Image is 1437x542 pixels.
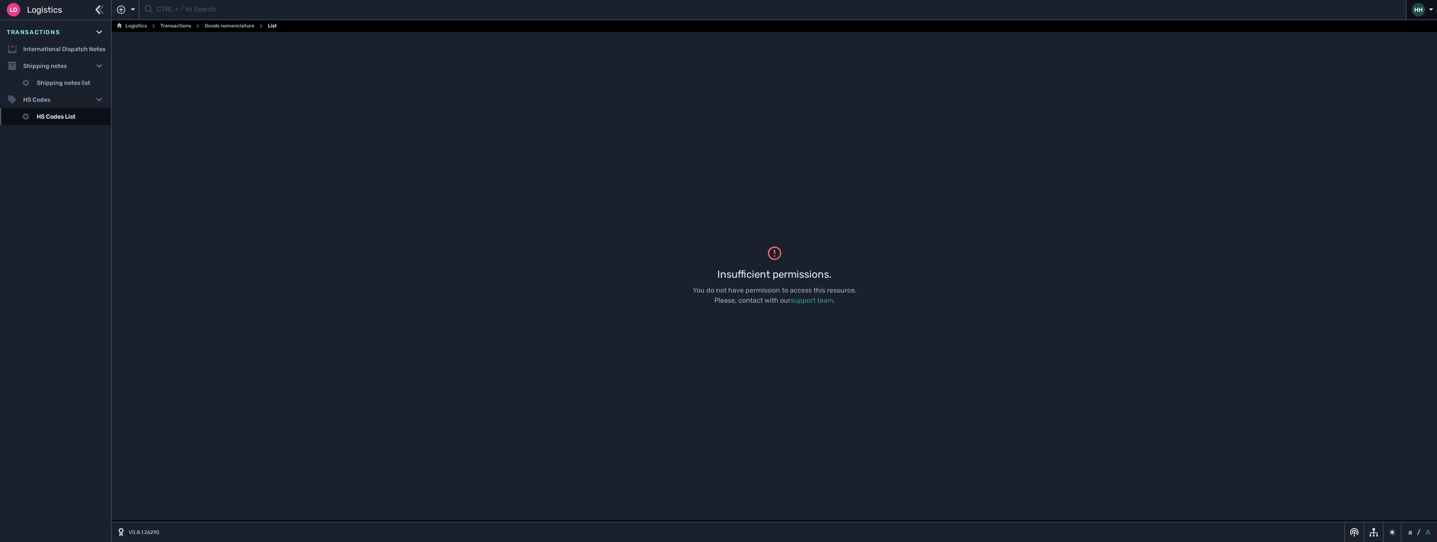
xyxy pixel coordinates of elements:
[693,285,856,306] p: You do not have permission to access this resource. Please, contact with our .
[129,528,159,536] span: V0.8.1.26290
[1424,527,1432,537] button: A
[7,28,60,37] span: Transactions
[717,267,832,282] div: Insufficient permissions.
[27,3,62,16] span: Logistics
[117,21,147,31] a: Logistics
[1417,527,1421,537] span: /
[7,3,20,16] div: Lo
[1407,527,1414,537] button: a
[205,21,254,31] a: Goods nomenclature
[268,21,277,31] span: List
[157,2,1401,18] input: CTRL + / to Search
[791,296,833,304] a: support team
[1412,3,1425,16] div: HH
[160,21,191,31] a: Transactions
